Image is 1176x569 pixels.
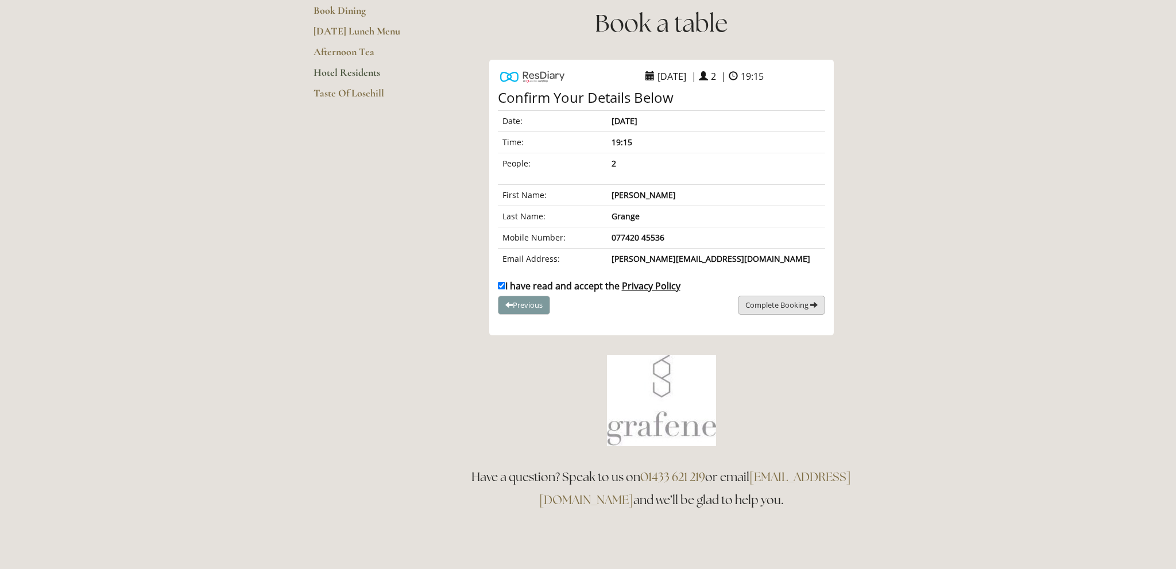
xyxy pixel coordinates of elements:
[498,227,607,249] td: Mobile Number:
[612,115,637,126] strong: [DATE]
[498,206,607,227] td: Last Name:
[498,111,607,132] td: Date:
[612,211,640,222] b: Grange
[612,232,664,243] b: 077420 45536
[691,70,697,83] span: |
[498,282,505,289] input: I have read and accept the Privacy Policy
[498,153,607,175] td: People:
[314,45,423,66] a: Afternoon Tea
[498,132,607,153] td: Time:
[745,300,808,310] span: Complete Booking
[500,68,564,85] img: Powered by ResDiary
[498,90,825,105] h4: Confirm Your Details Below
[460,466,862,512] h3: Have a question? Speak to us on or email and we’ll be glad to help you.
[498,185,607,206] td: First Name:
[612,253,810,264] b: [PERSON_NAME][EMAIL_ADDRESS][DOMAIN_NAME]
[612,158,616,169] strong: 2
[539,469,852,508] a: [EMAIL_ADDRESS][DOMAIN_NAME]
[612,137,632,148] strong: 19:15
[498,280,680,292] label: I have read and accept the
[708,67,719,86] span: 2
[498,296,550,315] button: Previous
[738,296,825,315] button: Complete Booking
[314,87,423,107] a: Taste Of Losehill
[498,249,607,270] td: Email Address:
[640,469,705,485] a: 01433 621 219
[738,67,767,86] span: 19:15
[607,355,716,446] img: Book a table at Grafene Restaurant @ Losehill
[721,70,726,83] span: |
[612,189,676,200] b: [PERSON_NAME]
[314,4,423,25] a: Book Dining
[314,25,423,45] a: [DATE] Lunch Menu
[314,66,423,87] a: Hotel Residents
[460,6,862,40] h1: Book a table
[655,67,689,86] span: [DATE]
[622,280,680,292] span: Privacy Policy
